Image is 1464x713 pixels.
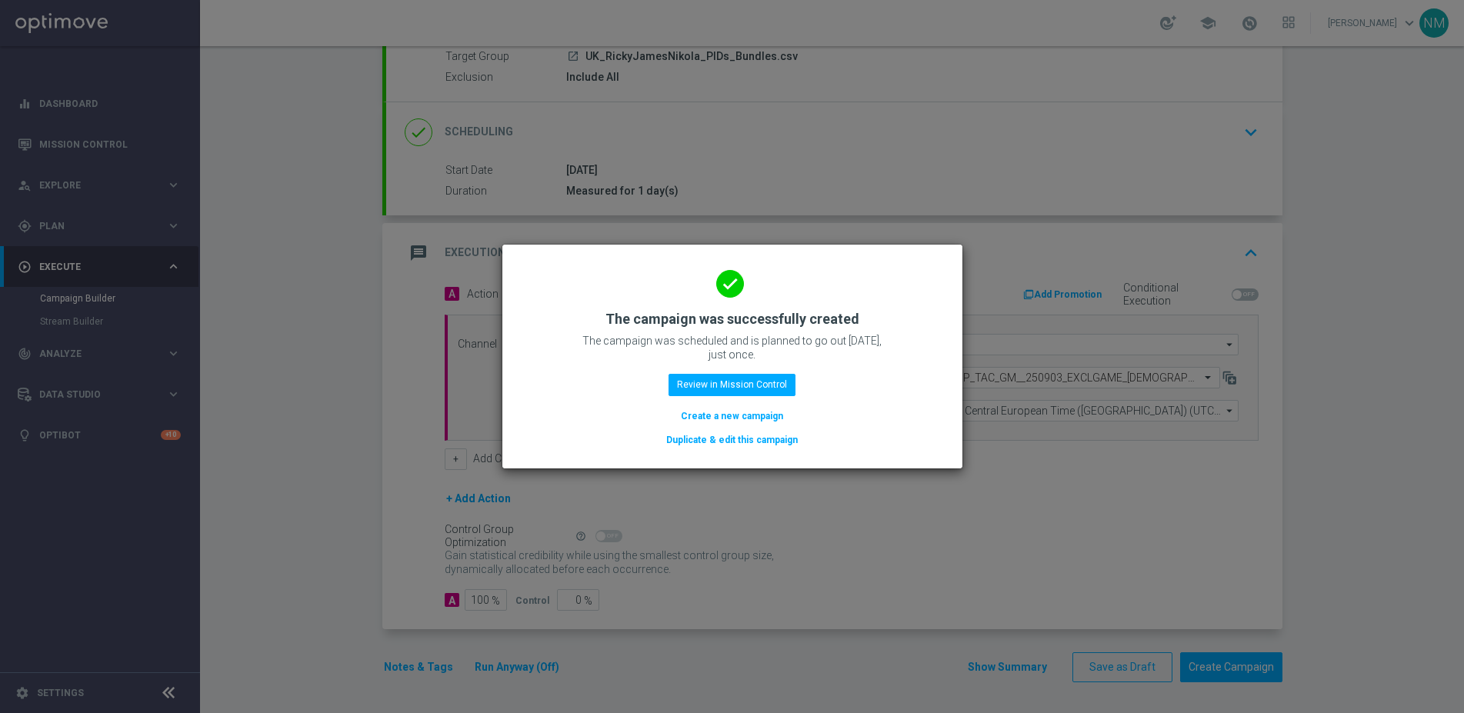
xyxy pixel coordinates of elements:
[716,270,744,298] i: done
[665,431,799,448] button: Duplicate & edit this campaign
[579,334,886,361] p: The campaign was scheduled and is planned to go out [DATE], just once.
[669,374,795,395] button: Review in Mission Control
[605,310,859,328] h2: The campaign was successfully created
[679,408,785,425] button: Create a new campaign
